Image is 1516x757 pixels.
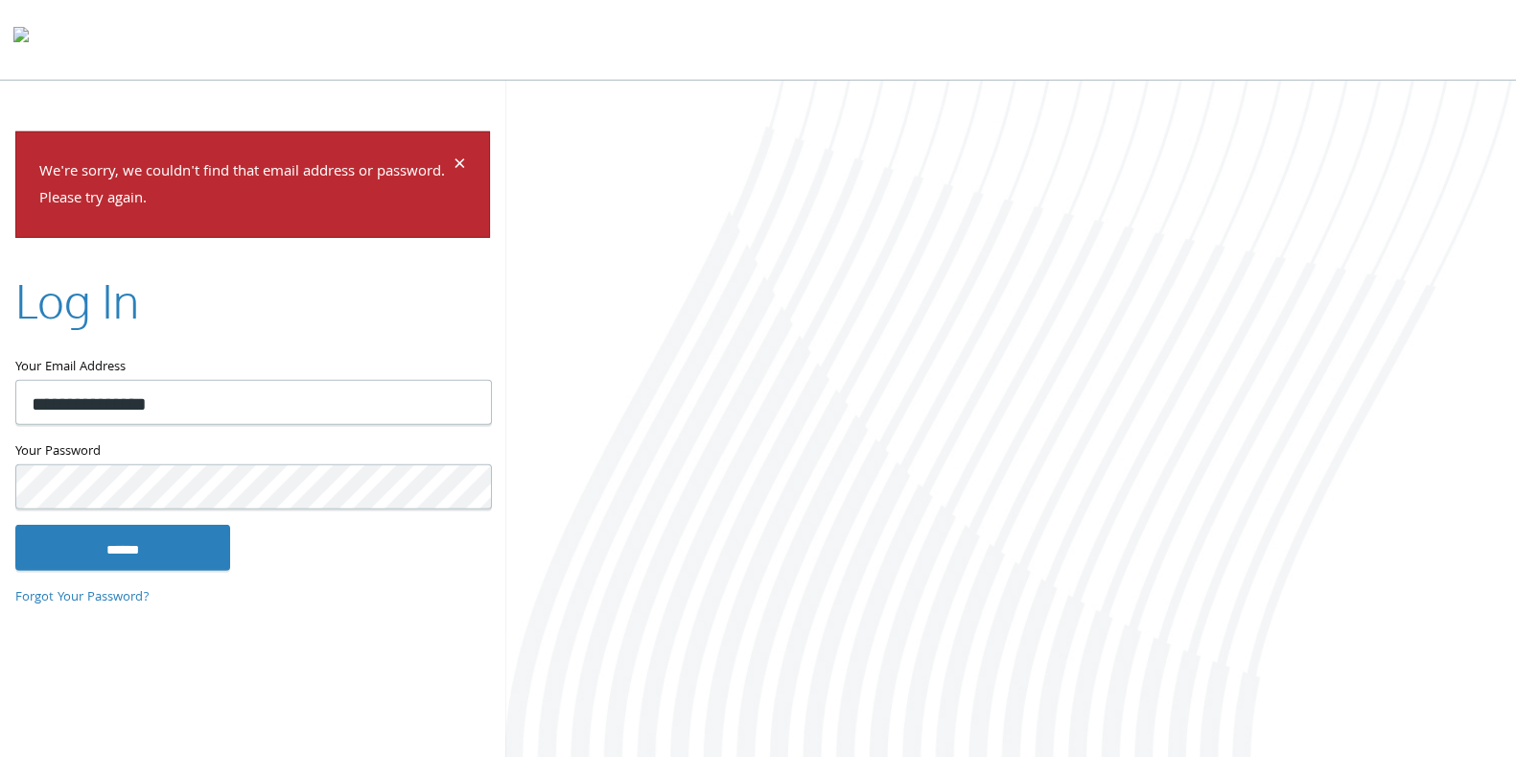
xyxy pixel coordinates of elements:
[39,158,451,214] p: We're sorry, we couldn't find that email address or password. Please try again.
[15,587,150,608] a: Forgot Your Password?
[15,440,490,464] label: Your Password
[454,147,466,184] span: ×
[454,154,466,177] button: Dismiss alert
[13,20,29,59] img: todyl-logo-dark.svg
[15,269,139,333] h2: Log In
